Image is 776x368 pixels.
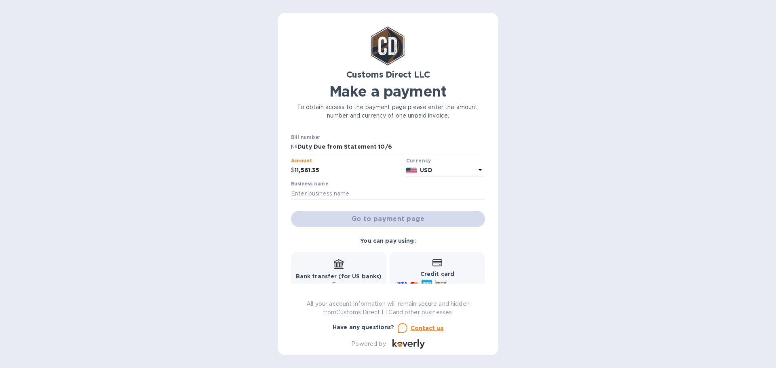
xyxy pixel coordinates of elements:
b: Currency [406,158,431,164]
p: All your account information will remain secure and hidden from Customs Direct LLC and other busi... [291,300,485,317]
input: 0.00 [295,164,403,177]
label: Bill number [291,135,320,140]
p: To obtain access to the payment page please enter the amount, number and currency of one unpaid i... [291,103,485,120]
b: Have any questions? [333,324,394,330]
b: Customs Direct LLC [346,69,430,80]
span: and more... [450,282,480,288]
b: Bank transfer (for US banks) [296,273,382,280]
p: № [291,143,297,151]
p: Free [296,281,382,289]
label: Amount [291,158,312,163]
b: USD [420,167,432,173]
b: Credit card [420,271,454,277]
input: Enter bill number [297,141,485,153]
b: You can pay using: [360,238,415,244]
p: Powered by [351,340,386,348]
p: $ [291,166,295,175]
u: Contact us [411,325,444,331]
label: Business name [291,182,328,187]
img: USD [406,168,417,173]
h1: Make a payment [291,83,485,100]
input: Enter business name [291,187,485,200]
